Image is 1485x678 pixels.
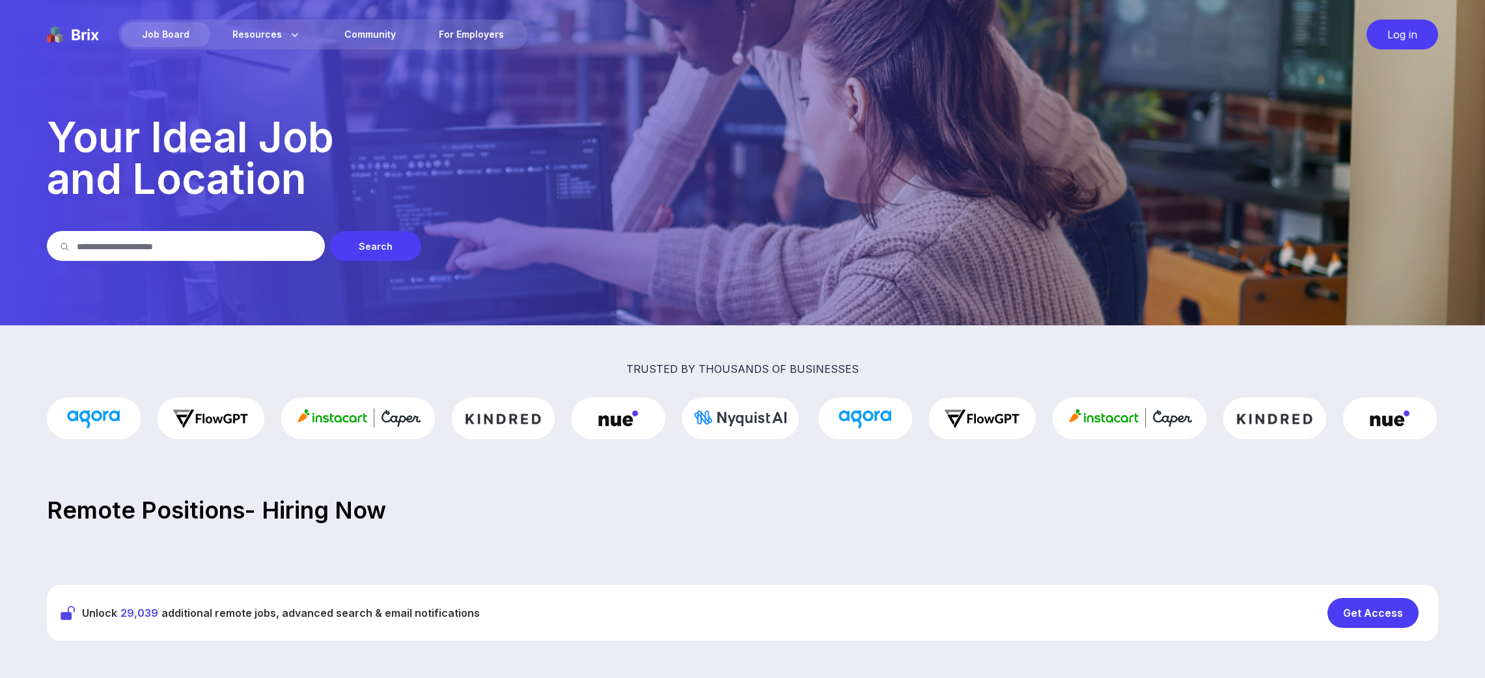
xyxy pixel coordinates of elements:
a: Log in [1360,20,1438,49]
span: Unlock additional remote jobs, advanced search & email notifications [82,605,480,621]
a: For Employers [418,22,525,47]
div: Log in [1367,20,1438,49]
div: Job Board [121,22,210,47]
span: 29,039 [120,606,158,619]
div: Resources [212,22,322,47]
div: Search [330,231,421,261]
div: Get Access [1327,598,1419,628]
a: Get Access [1327,598,1425,628]
p: Your Ideal Job and Location [47,116,1438,200]
a: Community [324,22,417,47]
